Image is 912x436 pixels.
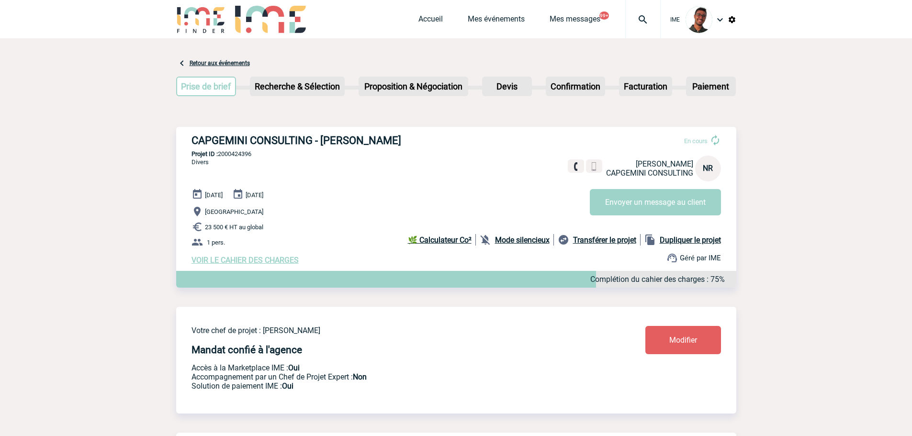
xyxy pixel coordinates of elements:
span: Modifier [669,335,697,345]
b: Projet ID : [191,150,218,157]
span: [GEOGRAPHIC_DATA] [205,208,263,215]
span: En cours [684,137,708,145]
p: Proposition & Négociation [360,78,467,95]
a: Retour aux événements [190,60,250,67]
b: 🌿 Calculateur Co² [408,235,472,245]
span: Divers [191,158,209,166]
span: 23 500 € HT au global [205,224,263,231]
span: CAPGEMINI CONSULTING [606,168,693,178]
img: fixe.png [572,162,580,171]
span: [DATE] [205,191,223,199]
a: VOIR LE CAHIER DES CHARGES [191,256,299,265]
img: 124970-0.jpg [686,6,712,33]
a: Accueil [418,14,443,28]
span: Géré par IME [680,254,721,262]
span: IME [670,16,680,23]
p: Prise de brief [177,78,236,95]
h3: CAPGEMINI CONSULTING - [PERSON_NAME] [191,134,479,146]
b: Oui [282,381,293,391]
b: Non [353,372,367,381]
span: [PERSON_NAME] [636,159,693,168]
p: Devis [483,78,531,95]
img: support.png [666,252,678,264]
p: Accès à la Marketplace IME : [191,363,589,372]
p: Confirmation [547,78,604,95]
b: Mode silencieux [495,235,550,245]
b: Transférer le projet [573,235,636,245]
button: 99+ [599,11,609,20]
a: Mes messages [550,14,600,28]
p: Conformité aux process achat client, Prise en charge de la facturation, Mutualisation de plusieur... [191,381,589,391]
img: IME-Finder [176,6,226,33]
p: Votre chef de projet : [PERSON_NAME] [191,326,589,335]
a: Mes événements [468,14,525,28]
span: 1 pers. [207,239,225,246]
a: 🌿 Calculateur Co² [408,234,476,246]
p: 2000424396 [176,150,736,157]
p: Recherche & Sélection [251,78,344,95]
b: Dupliquer le projet [660,235,721,245]
b: Oui [288,363,300,372]
button: Envoyer un message au client [590,189,721,215]
span: [DATE] [246,191,263,199]
img: portable.png [590,162,598,171]
h4: Mandat confié à l'agence [191,344,302,356]
p: Facturation [620,78,671,95]
p: Paiement [687,78,735,95]
span: NR [703,164,713,173]
img: file_copy-black-24dp.png [644,234,656,246]
p: Prestation payante [191,372,589,381]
